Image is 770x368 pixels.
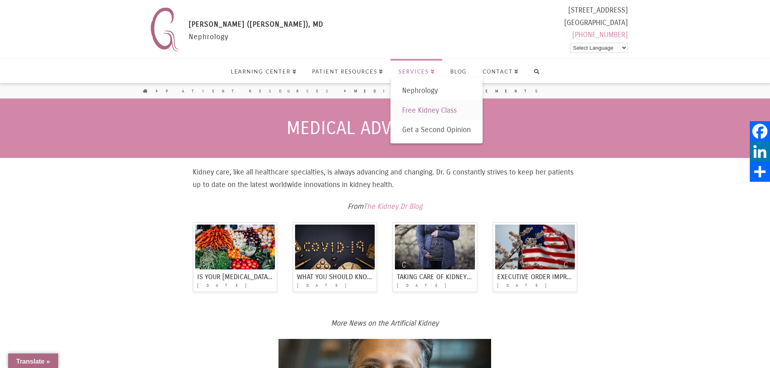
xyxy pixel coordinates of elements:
[304,59,391,83] a: Patient Resources
[390,59,442,83] a: Services
[189,20,323,29] span: [PERSON_NAME] ([PERSON_NAME]), MD
[572,30,628,39] a: [PHONE_NUMBER]
[493,222,577,292] a: Executive Order Improves Kidney Transplants & [MEDICAL_DATA][DATE]
[399,69,435,74] span: Services
[390,120,483,140] a: Get a Second Opinion
[402,106,457,115] span: Free Kidney Class
[193,166,577,191] p: Kidney care, like all healthcare specialties, is always advancing and changing. Dr. G constantly ...
[293,222,377,292] a: What you should know about [MEDICAL_DATA] and how it affects your kidneys[DATE]
[189,18,323,55] div: Nephrology
[297,284,373,288] span: [DATE]
[231,69,297,74] span: Learning Center
[402,86,438,95] span: Nephrology
[193,222,277,292] a: Is your [MEDICAL_DATA] affecting how your body absorbs nutrients?[DATE]
[397,273,473,281] h3: Taking Care of Kidneys During Pregnancy
[570,43,628,53] select: Language Translate Widget
[497,284,573,288] span: [DATE]
[166,88,336,94] a: Patient Resources
[390,101,483,120] a: Free Kidney Class
[363,202,422,211] a: The Kidney Dr Blog
[483,69,519,74] span: Contact
[750,121,770,141] a: Facebook
[147,4,183,55] img: Nephrology
[397,284,473,288] span: [DATE]
[354,88,545,94] a: Medical Advancements
[390,81,483,101] a: Nephrology
[297,273,373,281] h3: What you should know about [MEDICAL_DATA] and how it affects your kidneys
[564,41,628,55] div: Powered by
[392,222,477,292] a: Taking Care of Kidneys During Pregnancy[DATE]
[475,59,526,83] a: Contact
[402,125,471,134] span: Get a Second Opinion
[312,69,383,74] span: Patient Resources
[197,284,273,288] span: [DATE]
[497,273,573,281] h3: Executive Order Improves Kidney Transplants & [MEDICAL_DATA]
[750,141,770,162] a: LinkedIn
[450,69,467,74] span: Blog
[348,202,422,211] em: From
[197,273,273,281] h3: Is your [MEDICAL_DATA] affecting how your body absorbs nutrients?
[223,59,304,83] a: Learning Center
[564,4,628,44] div: [STREET_ADDRESS] [GEOGRAPHIC_DATA]
[331,319,439,328] em: More News on the Artificial Kidney
[16,358,50,365] span: Translate »
[442,59,475,83] a: Blog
